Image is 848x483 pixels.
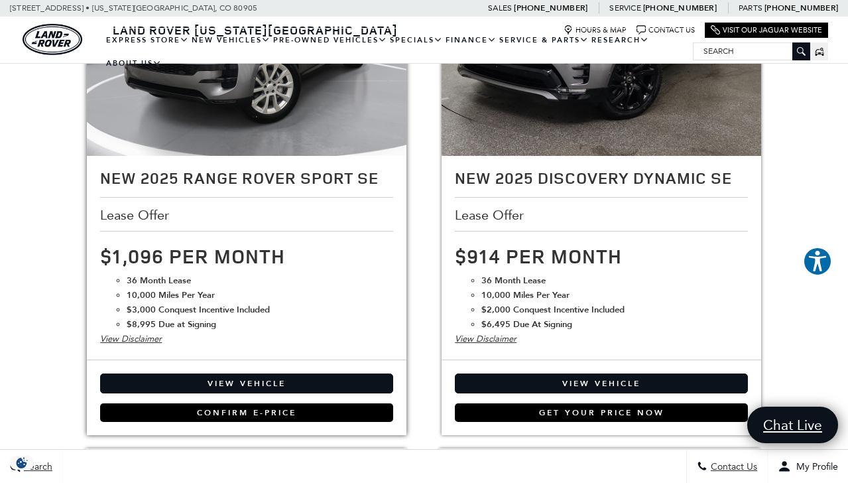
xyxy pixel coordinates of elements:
img: Land Rover [23,24,82,55]
a: Hours & Map [564,25,627,35]
a: Service & Parts [498,29,590,52]
span: 36 Month Lease [127,275,191,287]
a: Specials [389,29,444,52]
span: Lease Offer [455,208,527,222]
div: View Disclaimer [455,332,748,346]
h2: New 2025 Discovery Dynamic SE [455,169,748,186]
input: Search [694,43,810,59]
a: About Us [105,52,163,75]
span: My Profile [791,461,838,472]
a: [PHONE_NUMBER] [643,3,717,13]
a: [PHONE_NUMBER] [764,3,838,13]
a: Get Your Price Now [455,403,748,422]
a: Research [590,29,650,52]
span: $914 per month [455,242,622,269]
aside: Accessibility Help Desk [803,247,832,279]
a: Confirm E-Price [100,403,393,422]
a: Contact Us [636,25,695,35]
section: Click to Open Cookie Consent Modal [7,456,37,470]
span: Chat Live [757,416,829,434]
a: Finance [444,29,498,52]
a: View Vehicle [100,374,393,393]
span: $1,096 per month [100,242,285,269]
span: Sales [488,3,512,13]
h2: New 2025 Range Rover Sport SE [100,169,393,186]
span: 36 Month Lease [481,275,546,287]
a: [STREET_ADDRESS] • [US_STATE][GEOGRAPHIC_DATA], CO 80905 [10,3,257,13]
a: EXPRESS STORE [105,29,190,52]
a: New Vehicles [190,29,272,52]
span: Service [609,3,640,13]
strong: 10,000 Miles Per Year [127,289,215,301]
span: Parts [739,3,762,13]
span: Contact Us [707,461,757,472]
strong: 10,000 Miles Per Year [481,289,570,301]
span: Land Rover [US_STATE][GEOGRAPHIC_DATA] [113,22,398,38]
strong: $8,995 Due at Signing [127,318,216,330]
img: Opt-Out Icon [7,456,37,470]
strong: $2,000 Conquest Incentive Included [481,304,625,316]
a: Chat Live [747,407,838,443]
a: Visit Our Jaguar Website [711,25,822,35]
span: Lease Offer [100,208,172,222]
button: Explore your accessibility options [803,247,832,276]
a: View Vehicle [455,374,748,393]
div: View Disclaimer [100,332,393,346]
a: Land Rover [US_STATE][GEOGRAPHIC_DATA] [105,22,406,38]
nav: Main Navigation [105,29,693,75]
strong: $3,000 Conquest Incentive Included [127,304,270,316]
a: land-rover [23,24,82,55]
strong: $6,495 Due At Signing [481,318,572,330]
a: Pre-Owned Vehicles [272,29,389,52]
button: Open user profile menu [768,450,848,483]
a: [PHONE_NUMBER] [514,3,587,13]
